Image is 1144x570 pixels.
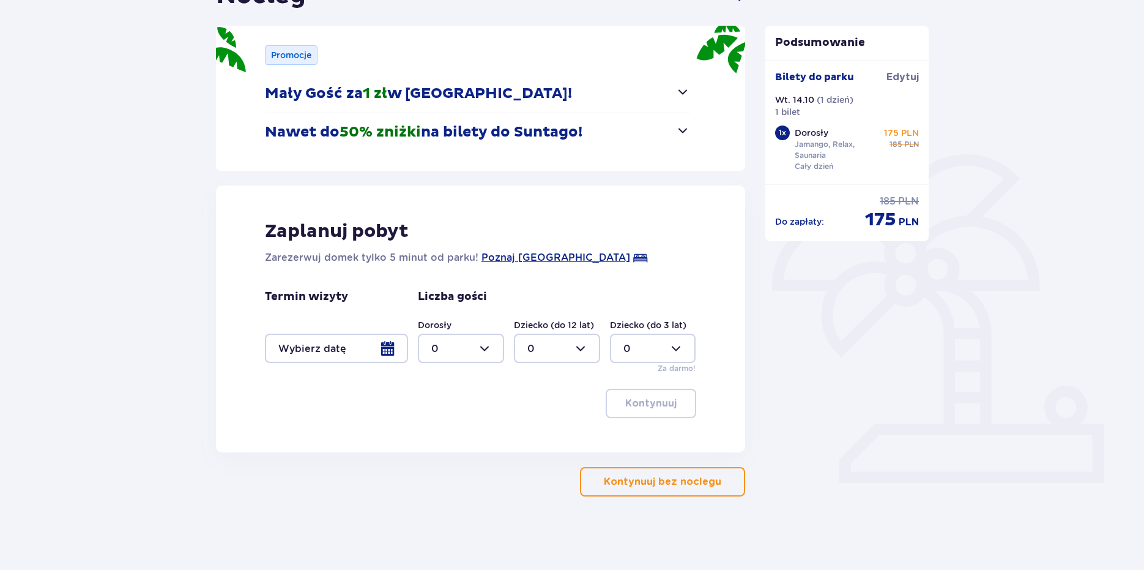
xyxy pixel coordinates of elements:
button: Nawet do50% zniżkina bilety do Suntago! [265,113,690,151]
span: 185 [890,139,902,150]
p: Termin wizyty [265,290,348,304]
button: Kontynuuj bez noclegu [580,467,745,497]
button: Kontynuuj [606,389,696,418]
button: Mały Gość za1 złw [GEOGRAPHIC_DATA]! [265,75,690,113]
p: Zarezerwuj domek tylko 5 minut od parku! [265,250,478,265]
p: Zaplanuj pobyt [265,220,409,243]
span: 185 [880,195,896,208]
span: PLN [898,195,919,208]
p: 175 PLN [884,127,919,139]
p: ( 1 dzień ) [817,94,853,106]
p: 1 bilet [775,106,800,118]
p: Nawet do na bilety do Suntago! [265,123,582,141]
p: Kontynuuj [625,397,677,410]
label: Dziecko (do 12 lat) [514,319,594,331]
div: 1 x [775,126,790,140]
p: Bilety do parku [775,70,854,84]
span: PLN [899,216,919,229]
p: Podsumowanie [765,36,929,50]
p: Cały dzień [795,161,833,172]
span: 175 [865,208,896,231]
p: Jamango, Relax, Saunaria [795,139,879,161]
p: Mały Gość za w [GEOGRAPHIC_DATA]! [265,84,572,103]
a: Poznaj [GEOGRAPHIC_DATA] [481,250,630,265]
p: Kontynuuj bez noclegu [604,475,721,489]
p: Promocje [271,49,311,61]
p: Do zapłaty : [775,216,824,228]
p: Wt. 14.10 [775,94,814,106]
span: 1 zł [363,84,387,103]
p: Liczba gości [418,290,487,304]
span: PLN [904,139,919,150]
span: 50% zniżki [340,123,421,141]
p: Za darmo! [658,363,696,374]
label: Dorosły [418,319,451,331]
p: Dorosły [795,127,828,139]
label: Dziecko (do 3 lat) [610,319,686,331]
span: Edytuj [886,70,919,84]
